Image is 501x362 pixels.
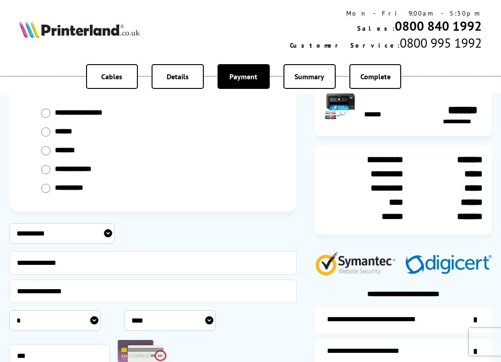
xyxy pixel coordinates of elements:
span: Customer Service: [290,41,400,49]
a: additional-ink [315,307,492,333]
span: Summary [294,72,324,81]
span: Payment [229,72,257,81]
span: Sales: [357,24,395,33]
span: Details [167,72,189,81]
span: Cables [101,72,122,81]
span: 0800 995 1992 [400,34,482,51]
a: 0800 840 1992 [395,17,482,34]
span: Complete [360,72,391,81]
div: Mon - Fri 9:00am - 5:30pm [290,9,482,17]
img: Printerland Logo [19,21,139,38]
